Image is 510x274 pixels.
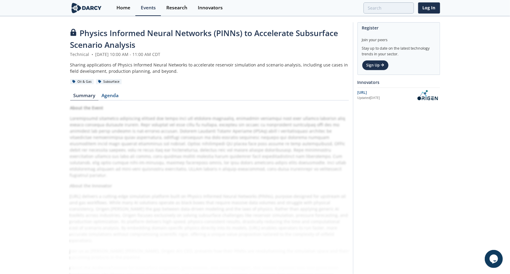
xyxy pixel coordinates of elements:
div: Subsurface [96,79,122,85]
span: • [91,51,94,57]
div: Sharing applications of Physics Informed Neural Networks to accelerate reservoir simulation and s... [70,62,349,74]
a: Agenda [98,93,122,100]
div: Stay up to date on the latest technology trends in your sector. [362,43,436,57]
a: Sign Up [362,60,389,70]
div: Updated [DATE] [358,96,415,100]
a: Log In [418,2,440,14]
input: Advanced Search [364,2,414,14]
div: Events [141,5,156,10]
a: Summary [70,93,98,100]
div: Register [362,23,436,33]
div: Innovators [358,77,440,88]
img: logo-wide.svg [70,3,103,13]
div: Join your peers [362,33,436,43]
div: Oil & Gas [70,79,94,85]
div: Research [166,5,187,10]
div: [URL] [358,90,415,95]
div: Innovators [198,5,223,10]
iframe: chat widget [485,250,504,268]
div: Home [116,5,130,10]
span: Physics Informed Neural Networks (PINNs) to Accelerate Subsurface Scenario Analysis [70,28,338,50]
img: OriGen.AI [415,90,440,100]
a: [URL] Updated[DATE] OriGen.AI [358,90,440,100]
div: Technical [DATE] 10:00 AM - 11:00 AM CDT [70,51,349,57]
